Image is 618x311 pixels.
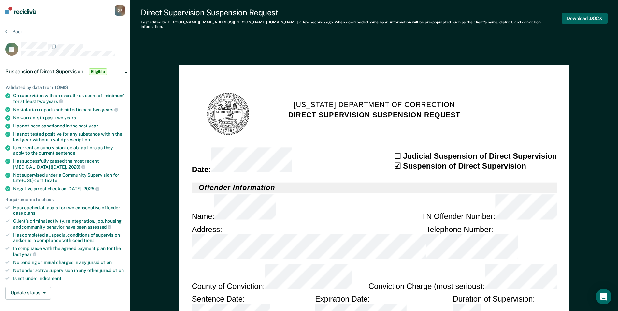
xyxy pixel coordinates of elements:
[13,172,125,184] div: Not supervised under a Community Supervision for Life (CSL)
[13,123,125,129] div: Has not been sanctioned in the past
[64,137,90,142] span: prescription
[394,151,557,161] div: ☐ Judicial Suspension of Direct Supervision
[115,5,125,16] div: D F
[13,218,125,230] div: Client’s criminal activity, reintegration, job, housing, and community behavior have been
[100,268,123,273] span: jurisdiction
[562,13,608,24] button: Download .DOCX
[88,260,111,265] span: jursidiction
[192,195,276,222] div: Name :
[46,99,63,104] span: years
[192,264,352,291] div: County of Conviction :
[5,197,125,202] div: Requirements to check
[5,7,36,14] img: Recidiviz
[13,205,125,216] div: Has reached all goals for two consecutive offender case
[13,186,125,192] div: Negative arrest check on [DATE],
[38,276,62,281] span: indictment
[368,264,557,291] div: Conviction Charge (most serious) :
[299,20,333,24] span: a few seconds ago
[24,210,35,215] span: plans
[115,5,125,16] button: DF
[13,260,125,265] div: No pending criminal charges in any
[192,183,557,193] h2: Offender Information
[64,115,76,120] span: years
[22,252,36,257] span: year
[13,276,125,281] div: Is not under
[72,238,94,243] span: conditions
[13,232,125,244] div: Has completed all special conditions of supervision and/or is in compliance with
[89,68,107,75] span: Eligible
[34,178,57,183] span: certificate
[89,123,98,128] span: year
[13,145,125,156] div: Is current on supervision fee obligations as they apply to the current
[596,289,611,304] div: Open Intercom Messenger
[141,8,562,17] div: Direct Supervision Suspension Request
[426,224,557,261] div: Telephone Number :
[294,99,455,110] h1: [US_STATE] Department of Correction
[288,110,460,120] h2: DIRECT SUPERVISION SUSPENSION REQUEST
[5,29,23,35] button: Back
[83,186,99,191] span: 2025
[192,224,426,261] div: Address :
[13,115,125,121] div: No warrants in past two
[5,287,51,300] button: Update status
[13,107,125,112] div: No violation reports submitted in past two
[102,107,118,112] span: years
[421,195,557,222] div: TN Offender Number :
[13,131,125,142] div: Has not tested positive for any substance within the last year without a valid
[13,246,125,257] div: In compliance with the agreed payment plan for the last
[13,158,125,170] div: Has successfully passed the most recent [MEDICAL_DATA] ([DATE],
[68,164,85,170] span: 2020)
[5,85,125,90] div: Validated by data from TOMIS
[87,224,111,230] span: assessed
[13,93,125,104] div: On supervision with an overall risk score of 'minimum' for at least two
[5,68,83,75] span: Suspension of Direct Supervision
[13,268,125,273] div: Not under active supervision in any other
[192,147,292,174] div: Date :
[56,150,75,155] span: sentence
[141,20,562,29] div: Last edited by [PERSON_NAME][EMAIL_ADDRESS][PERSON_NAME][DOMAIN_NAME] . When downloaded some basi...
[394,161,557,171] div: ☑ Suspension of Direct Supervision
